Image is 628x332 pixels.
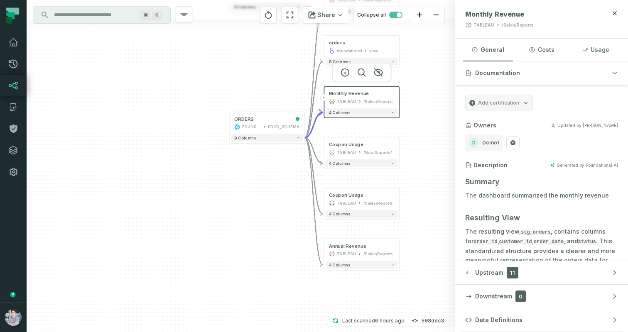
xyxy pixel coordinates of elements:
[353,7,406,23] button: Collapse all
[428,7,444,23] button: zoom out
[499,239,532,245] code: customer_id
[473,239,498,245] code: order_id
[329,192,364,198] div: Coupon Usage
[303,7,348,23] button: Share
[473,22,494,28] div: TABLEAU
[478,100,519,106] span: Add certification
[570,39,621,61] button: Usage
[551,123,618,128] button: Updated by [PERSON_NAME]
[329,262,351,267] span: 4 columns
[234,116,254,122] div: ORDERS
[475,316,523,324] span: Data Definitions
[304,112,322,138] g: Edge from 0dd85c77dd217d0afb16c7d4fb3eff19 to c880317c93bc50e3b9a6f5fed2662403
[329,40,345,46] div: orders
[463,39,513,61] button: General
[327,316,449,326] button: Last scanned[DATE] 3:19:25 AM598ddc3
[152,10,162,20] span: Press ⌘ + K to focus the search bar
[455,285,628,308] button: Downstream0
[473,161,508,169] h3: Description
[363,251,393,257] div: /Sales/Reports
[304,138,322,265] g: Edge from 0dd85c77dd217d0afb16c7d4fb3eff19 to 14f7343f0cc28b799cc449778bea9e2d
[234,135,256,140] span: 9 columns
[5,309,22,326] img: avatar of Alon Nafta
[516,39,567,61] button: Costs
[550,163,618,168] button: Generated by Foundational AI
[465,227,618,275] p: The resulting view, , contains columns for , , , and . This standardized structure provides a cle...
[411,7,428,23] button: zoom in
[337,251,356,257] div: TABLEAU
[465,176,618,188] h3: Summary
[363,200,393,206] div: /Sales/Reports
[140,10,151,20] span: Press ⌘ + K to focus the search bar
[337,47,362,54] div: foundational
[455,308,628,332] button: Data Definitions
[329,141,364,147] div: Coupon Usage
[304,138,322,214] g: Edge from 0dd85c77dd217d0afb16c7d4fb3eff19 to 69c20251ca12178e039aa34433dd2b6c
[455,261,628,284] button: Upstream11
[465,10,524,18] span: Monthly Revenue
[502,22,533,28] div: /Sales/Reports
[304,61,322,138] g: Edge from 0dd85c77dd217d0afb16c7d4fb3eff19 to 13e279d3fa0da37019d89126473746b0
[9,291,17,298] div: Tooltip anchor
[329,161,351,166] span: 4 columns
[515,290,526,302] span: 0
[329,212,351,216] span: 4 columns
[329,59,351,64] span: 8 columns
[475,292,512,300] span: Downstream
[320,94,327,101] button: +
[337,200,356,206] div: TABLEAU
[329,110,351,115] span: 4 columns
[465,191,618,200] p: The dashboard summarized the monthly revenue
[268,124,300,130] div: PROD_SCHEMA
[337,98,356,105] div: TABLEAU
[375,317,405,324] relative-time: Aug 14, 2025, 3:19 AM GMT+2
[369,47,378,54] div: view
[475,269,503,277] span: Upstream
[329,243,366,249] div: Annual Revenue
[337,149,356,155] div: TABLEAU
[304,138,322,163] g: Edge from 0dd85c77dd217d0afb16c7d4fb3eff19 to 9d59a788612dc060523a8f5939ba2e14
[578,239,596,245] code: status
[475,69,520,77] span: Documentation
[294,117,300,121] div: Certified
[465,212,618,224] h3: Resulting View
[363,149,392,155] div: /New Reports/
[363,98,393,105] div: /Sales/Reports
[473,121,496,129] h3: Owners
[455,61,628,85] button: Documentation
[422,318,444,323] h4: 598ddc3
[342,317,405,325] p: Last scanned
[521,229,551,235] code: stg_orders
[242,124,261,130] div: FOUNDATIONAL_DB
[469,138,479,148] span: Demo1
[534,239,564,245] code: order_date
[482,139,499,146] span: Demo1
[465,95,533,111] button: Add certification
[507,267,518,278] span: 11
[329,90,369,97] span: Monthly Revenue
